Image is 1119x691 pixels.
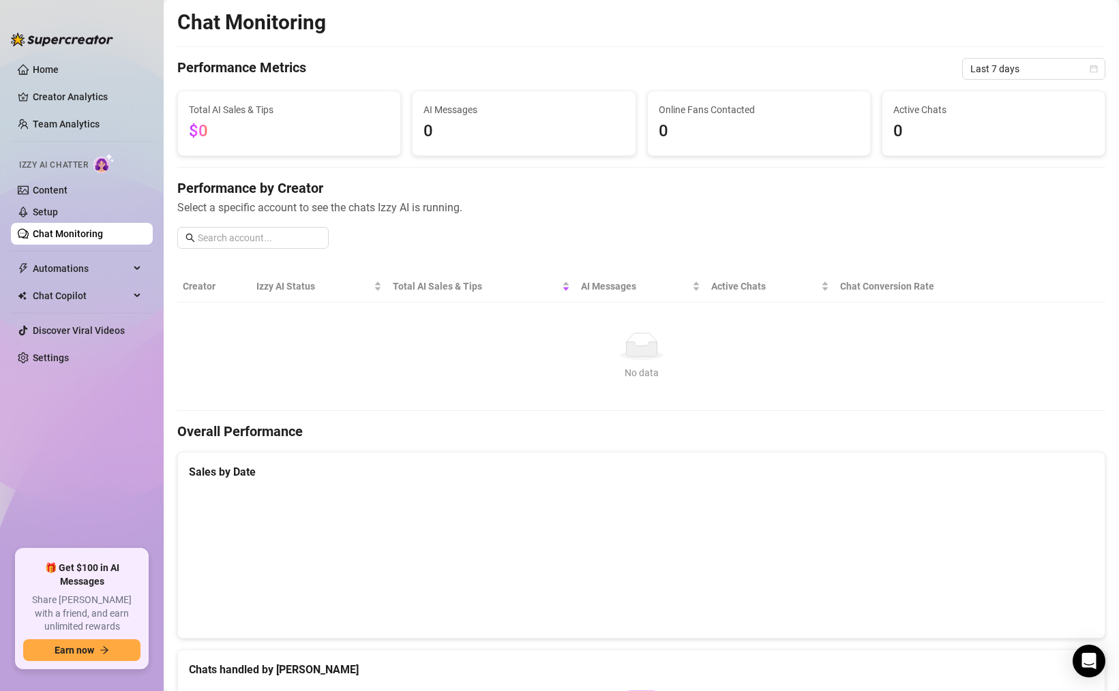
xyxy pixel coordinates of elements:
[659,119,859,144] span: 0
[188,365,1094,380] div: No data
[387,271,576,303] th: Total AI Sales & Tips
[970,59,1097,79] span: Last 7 days
[33,352,69,363] a: Settings
[19,159,88,172] span: Izzy AI Chatter
[93,153,115,173] img: AI Chatter
[177,10,326,35] h2: Chat Monitoring
[256,279,371,294] span: Izzy AI Status
[251,271,387,303] th: Izzy AI Status
[18,263,29,274] span: thunderbolt
[100,645,109,655] span: arrow-right
[393,279,559,294] span: Total AI Sales & Tips
[1090,65,1098,73] span: calendar
[33,206,58,217] a: Setup
[33,64,59,75] a: Home
[1073,645,1105,677] div: Open Intercom Messenger
[189,102,389,117] span: Total AI Sales & Tips
[33,258,130,279] span: Automations
[893,102,1094,117] span: Active Chats
[711,279,818,294] span: Active Chats
[33,86,142,108] a: Creator Analytics
[177,58,306,80] h4: Performance Metrics
[177,422,1105,441] h4: Overall Performance
[177,179,1105,198] h4: Performance by Creator
[581,279,689,294] span: AI Messages
[423,102,624,117] span: AI Messages
[33,185,68,196] a: Content
[185,233,195,243] span: search
[55,645,94,656] span: Earn now
[33,119,100,129] a: Team Analytics
[189,661,1094,678] div: Chats handled by [PERSON_NAME]
[23,594,140,634] span: Share [PERSON_NAME] with a friend, and earn unlimited rewards
[198,230,320,245] input: Search account...
[33,285,130,307] span: Chat Copilot
[18,291,27,301] img: Chat Copilot
[23,562,140,588] span: 🎁 Get $100 in AI Messages
[177,271,251,303] th: Creator
[189,463,1094,480] div: Sales by Date
[33,325,125,336] a: Discover Viral Videos
[706,271,835,303] th: Active Chats
[835,271,1013,303] th: Chat Conversion Rate
[189,121,208,140] span: $0
[23,639,140,661] button: Earn nowarrow-right
[177,199,1105,216] span: Select a specific account to see the chats Izzy AI is running.
[11,33,113,46] img: logo-BBDzfeDw.svg
[33,228,103,239] a: Chat Monitoring
[893,119,1094,144] span: 0
[659,102,859,117] span: Online Fans Contacted
[576,271,706,303] th: AI Messages
[423,119,624,144] span: 0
